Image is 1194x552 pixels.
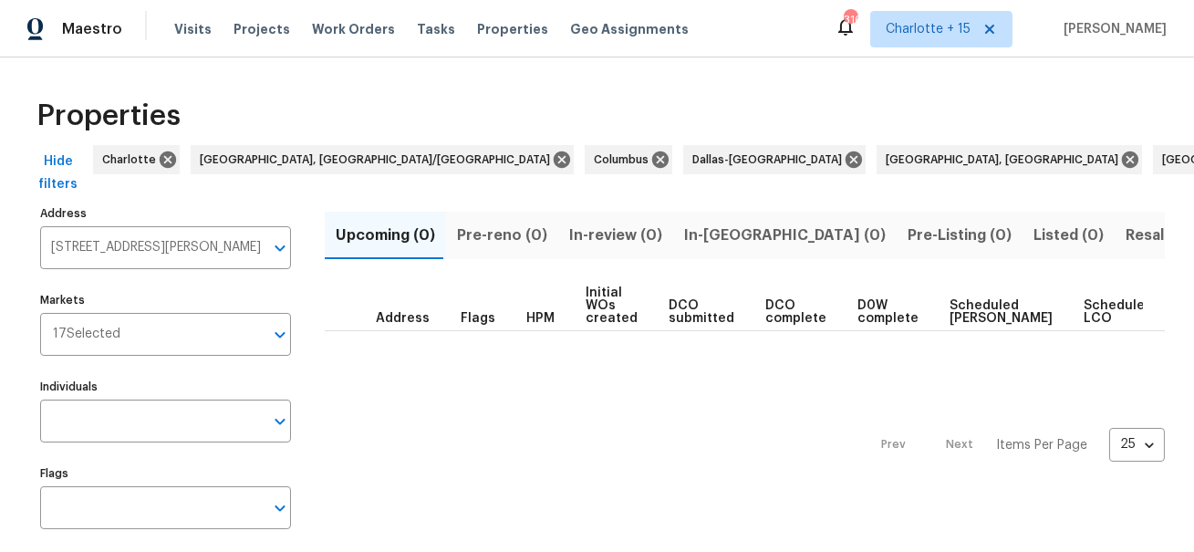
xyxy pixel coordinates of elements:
[53,327,120,342] span: 17 Selected
[376,312,430,325] span: Address
[684,223,886,248] span: In-[GEOGRAPHIC_DATA] (0)
[40,381,291,392] label: Individuals
[886,20,971,38] span: Charlotte + 15
[234,20,290,38] span: Projects
[267,495,293,521] button: Open
[1109,421,1165,468] div: 25
[417,23,455,36] span: Tasks
[692,151,849,169] span: Dallas-[GEOGRAPHIC_DATA]
[191,145,574,174] div: [GEOGRAPHIC_DATA], [GEOGRAPHIC_DATA]/[GEOGRAPHIC_DATA]
[102,151,163,169] span: Charlotte
[594,151,656,169] span: Columbus
[62,20,122,38] span: Maestro
[267,235,293,261] button: Open
[29,145,88,201] button: Hide filters
[950,299,1053,325] span: Scheduled [PERSON_NAME]
[40,468,291,479] label: Flags
[477,20,548,38] span: Properties
[336,223,435,248] span: Upcoming (0)
[36,151,80,195] span: Hide filters
[174,20,212,38] span: Visits
[570,20,689,38] span: Geo Assignments
[93,145,180,174] div: Charlotte
[844,11,857,29] div: 316
[36,107,181,125] span: Properties
[908,223,1012,248] span: Pre-Listing (0)
[996,436,1087,454] p: Items Per Page
[585,145,672,174] div: Columbus
[886,151,1126,169] span: [GEOGRAPHIC_DATA], [GEOGRAPHIC_DATA]
[569,223,662,248] span: In-review (0)
[683,145,866,174] div: Dallas-[GEOGRAPHIC_DATA]
[877,145,1142,174] div: [GEOGRAPHIC_DATA], [GEOGRAPHIC_DATA]
[461,312,495,325] span: Flags
[1033,223,1104,248] span: Listed (0)
[1084,299,1153,325] span: Scheduled LCO
[40,208,291,219] label: Address
[200,151,557,169] span: [GEOGRAPHIC_DATA], [GEOGRAPHIC_DATA]/[GEOGRAPHIC_DATA]
[40,295,291,306] label: Markets
[526,312,555,325] span: HPM
[1056,20,1167,38] span: [PERSON_NAME]
[312,20,395,38] span: Work Orders
[267,322,293,348] button: Open
[865,342,1165,547] nav: Pagination Navigation
[586,286,638,325] span: Initial WOs created
[267,409,293,434] button: Open
[857,299,919,325] span: D0W complete
[457,223,547,248] span: Pre-reno (0)
[765,299,826,325] span: DCO complete
[669,299,734,325] span: DCO submitted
